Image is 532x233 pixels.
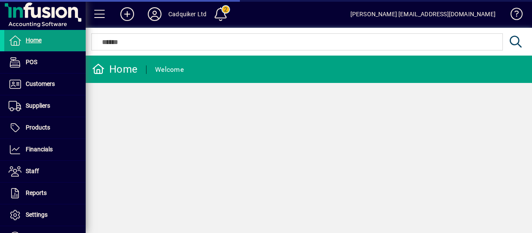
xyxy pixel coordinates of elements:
[4,117,86,139] a: Products
[26,102,50,109] span: Suppliers
[92,62,137,76] div: Home
[141,6,168,22] button: Profile
[4,139,86,160] a: Financials
[26,146,53,153] span: Financials
[26,168,39,174] span: Staff
[114,6,141,22] button: Add
[155,63,184,77] div: Welcome
[4,204,86,226] a: Settings
[504,2,521,29] a: Knowledge Base
[26,189,47,196] span: Reports
[26,37,42,44] span: Home
[26,59,37,65] span: POS
[4,183,86,204] a: Reports
[26,80,55,87] span: Customers
[26,124,50,131] span: Products
[168,7,206,21] div: Cadquiker Ltd
[4,52,86,73] a: POS
[26,211,48,218] span: Settings
[4,161,86,182] a: Staff
[4,74,86,95] a: Customers
[350,7,496,21] div: [PERSON_NAME] [EMAIL_ADDRESS][DOMAIN_NAME]
[4,95,86,117] a: Suppliers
